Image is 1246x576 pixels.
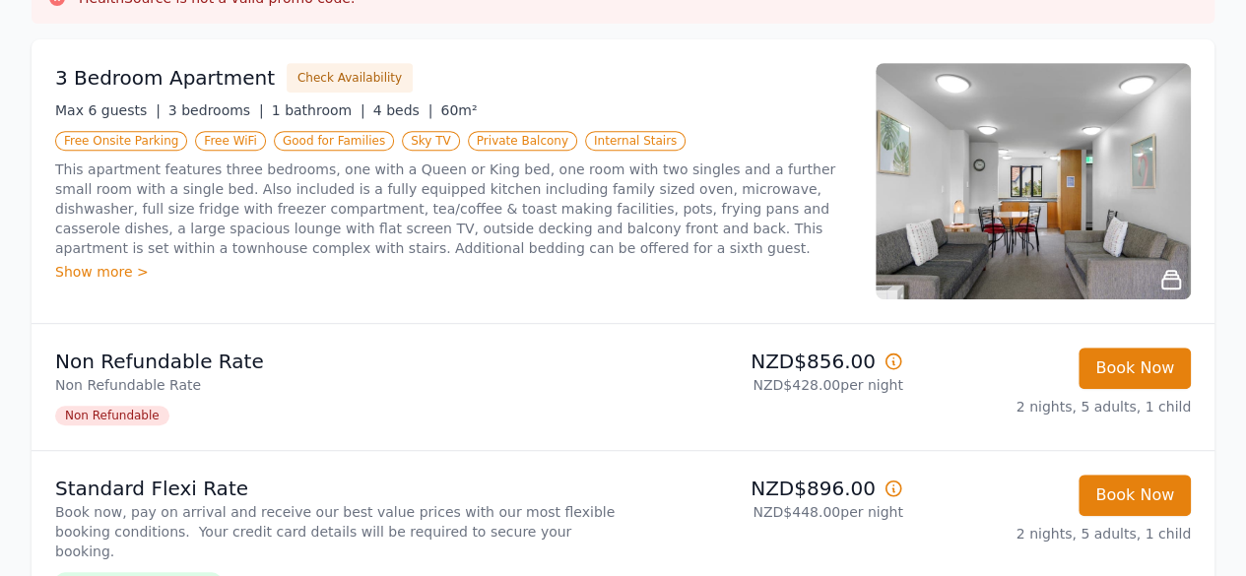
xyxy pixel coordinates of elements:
[195,131,266,151] span: Free WiFi
[55,348,616,375] p: Non Refundable Rate
[631,375,903,395] p: NZD$428.00 per night
[55,64,275,92] h3: 3 Bedroom Apartment
[585,131,686,151] span: Internal Stairs
[55,502,616,561] p: Book now, pay on arrival and receive our best value prices with our most flexible booking conditi...
[55,102,161,118] span: Max 6 guests |
[1079,475,1191,516] button: Book Now
[55,406,169,425] span: Non Refundable
[287,63,413,93] button: Check Availability
[631,348,903,375] p: NZD$856.00
[919,524,1191,544] p: 2 nights, 5 adults, 1 child
[55,160,852,258] p: This apartment features three bedrooms, one with a Queen or King bed, one room with two singles a...
[274,131,394,151] span: Good for Families
[440,102,477,118] span: 60m²
[468,131,577,151] span: Private Balcony
[1079,348,1191,389] button: Book Now
[631,475,903,502] p: NZD$896.00
[919,397,1191,416] p: 2 nights, 5 adults, 1 child
[55,375,616,395] p: Non Refundable Rate
[272,102,365,118] span: 1 bathroom |
[55,475,616,502] p: Standard Flexi Rate
[55,131,187,151] span: Free Onsite Parking
[168,102,264,118] span: 3 bedrooms |
[55,262,852,282] div: Show more >
[631,502,903,522] p: NZD$448.00 per night
[373,102,433,118] span: 4 beds |
[402,131,460,151] span: Sky TV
